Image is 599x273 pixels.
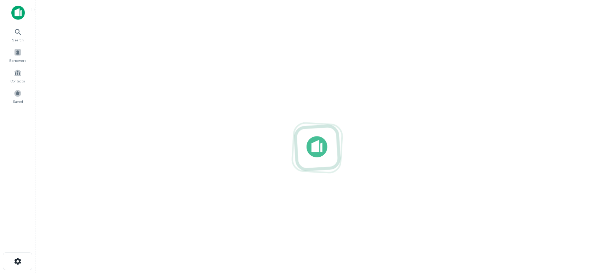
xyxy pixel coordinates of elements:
[11,6,25,20] img: capitalize-icon.png
[9,58,26,63] span: Borrowers
[11,78,25,84] span: Contacts
[13,99,23,104] span: Saved
[2,87,33,106] a: Saved
[2,25,33,44] a: Search
[12,37,24,43] span: Search
[2,66,33,85] a: Contacts
[2,46,33,65] a: Borrowers
[564,216,599,250] iframe: Chat Widget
